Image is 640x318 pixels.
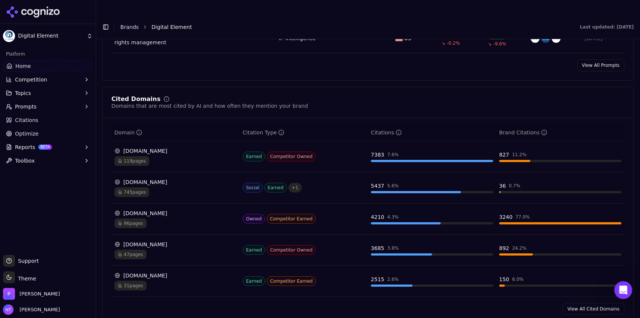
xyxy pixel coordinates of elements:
[3,101,93,113] button: Prompts
[15,257,39,265] span: Support
[3,74,93,86] button: Competition
[493,41,506,47] span: -9.6%
[243,183,263,193] span: Social
[3,48,93,60] div: Platform
[114,147,237,155] div: [DOMAIN_NAME]
[15,157,35,164] span: Toolbox
[243,152,265,161] span: Earned
[15,116,38,124] span: Citations
[20,291,60,297] span: Perrill
[3,288,60,300] button: Open organization switcher
[499,213,513,221] div: 3240
[371,213,385,221] div: 4210
[114,129,142,136] div: Domain
[15,276,36,282] span: Theme
[120,23,565,31] nav: breadcrumb
[152,23,192,31] span: Digital Element
[114,281,147,291] span: 31 pages
[577,59,625,71] a: View All Prompts
[614,281,632,299] iframe: Intercom live chat
[111,102,308,110] div: Domains that are most cited by AI and how often they mention your brand
[111,96,161,102] div: Cited Domains
[3,288,15,300] img: Perrill
[114,156,149,166] span: 119 pages
[371,129,402,136] div: Citations
[15,143,35,151] span: Reports
[243,214,265,224] span: Owned
[243,276,265,286] span: Earned
[243,245,265,255] span: Earned
[580,24,634,30] div: Last updated: [DATE]
[512,152,527,158] div: 11.2 %
[243,129,284,136] div: Citation Type
[15,130,39,137] span: Optimize
[240,124,368,141] th: citationTypes
[267,152,316,161] span: Competitor Owned
[38,145,52,150] span: BETA
[371,182,385,190] div: 5437
[388,245,399,251] div: 3.8 %
[114,272,237,279] div: [DOMAIN_NAME]
[114,187,149,197] span: 745 pages
[3,87,93,99] button: Topics
[371,151,385,158] div: 7383
[509,183,521,189] div: 0.7 %
[512,276,524,282] div: 6.0 %
[499,129,547,136] div: Brand Citations
[388,214,399,220] div: 4.3 %
[499,151,509,158] div: 827
[3,155,93,167] button: Toolbox
[114,241,237,248] div: [DOMAIN_NAME]
[114,178,237,186] div: [DOMAIN_NAME]
[17,306,60,313] span: [PERSON_NAME]
[371,276,385,283] div: 2515
[114,209,237,217] div: [DOMAIN_NAME]
[267,245,316,255] span: Competitor Owned
[114,219,147,228] span: 96 pages
[563,303,625,315] a: View All Cited Domains
[264,183,287,193] span: Earned
[3,304,14,315] img: Nate Tower
[3,60,93,72] a: Home
[499,244,509,252] div: 892
[442,40,445,46] span: ↘
[371,244,385,252] div: 3685
[516,214,530,220] div: 77.0 %
[368,124,496,141] th: totalCitationCount
[512,245,527,251] div: 24.2 %
[267,214,316,224] span: Competitor Earned
[388,183,399,189] div: 5.6 %
[111,124,240,141] th: domain
[15,89,31,97] span: Topics
[288,183,302,193] span: + 1
[267,276,316,286] span: Competitor Earned
[15,76,47,83] span: Competition
[499,276,509,283] div: 150
[388,152,399,158] div: 7.6 %
[3,128,93,140] a: Optimize
[447,40,460,46] span: -0.2%
[3,304,60,315] button: Open user button
[3,30,15,42] img: Digital Element
[3,141,93,153] button: ReportsBETA
[388,276,399,282] div: 2.6 %
[111,124,625,297] div: Data table
[499,182,506,190] div: 36
[15,103,37,110] span: Prompts
[3,114,93,126] a: Citations
[18,33,84,39] span: Digital Element
[496,124,625,141] th: brandCitationCount
[15,62,31,70] span: Home
[120,24,139,30] a: Brands
[488,41,492,47] span: ↘
[114,250,147,259] span: 47 pages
